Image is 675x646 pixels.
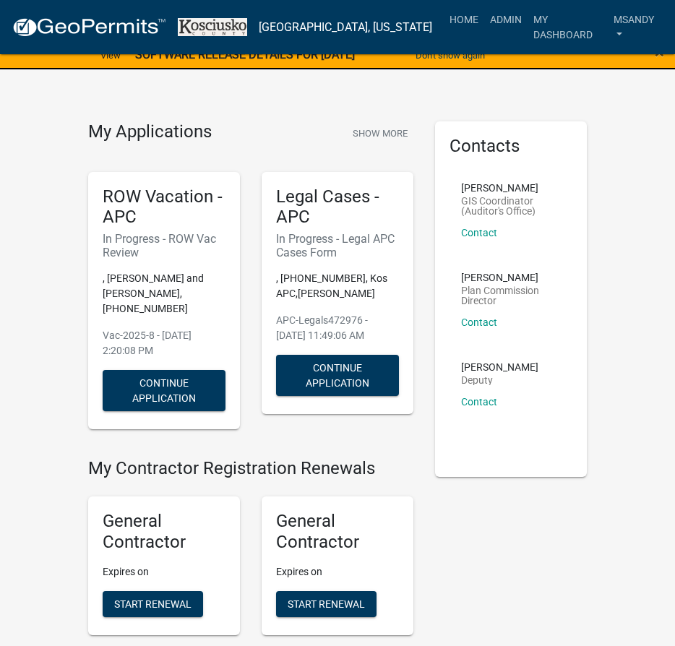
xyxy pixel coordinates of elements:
a: Contact [461,396,497,408]
span: Start Renewal [288,598,365,609]
p: [PERSON_NAME] [461,272,561,283]
a: Home [444,6,484,33]
p: Expires on [103,564,225,580]
h4: My Contractor Registration Renewals [88,458,413,479]
img: Kosciusko County, Indiana [178,18,247,37]
p: Deputy [461,375,538,385]
h5: Contacts [450,136,572,157]
a: [GEOGRAPHIC_DATA], [US_STATE] [259,15,432,40]
button: Close [655,43,664,61]
wm-registration-list-section: My Contractor Registration Renewals [88,458,413,646]
h5: Legal Cases - APC [276,186,399,228]
p: APC-Legals472976 - [DATE] 11:49:06 AM [276,313,399,343]
a: View [95,43,126,67]
a: Contact [461,316,497,328]
a: My Dashboard [528,6,608,48]
strong: SOFTWARE RELEASE DETAILS FOR [DATE] [135,48,355,61]
p: , [PHONE_NUMBER], Kos APC,[PERSON_NAME] [276,271,399,301]
p: Vac-2025-8 - [DATE] 2:20:08 PM [103,328,225,358]
a: Admin [484,6,528,33]
span: Start Renewal [114,598,192,609]
h6: In Progress - Legal APC Cases Form [276,232,399,259]
p: [PERSON_NAME] [461,362,538,372]
h5: General Contractor [103,511,225,553]
button: Don't show again [410,43,491,67]
h4: My Applications [88,121,212,143]
button: Start Renewal [276,591,377,617]
p: Plan Commission Director [461,285,561,306]
p: , [PERSON_NAME] and [PERSON_NAME], [PHONE_NUMBER] [103,271,225,316]
h5: ROW Vacation - APC [103,186,225,228]
h6: In Progress - ROW Vac Review [103,232,225,259]
p: GIS Coordinator (Auditor's Office) [461,196,561,216]
a: Contact [461,227,497,238]
h5: General Contractor [276,511,399,553]
button: Continue Application [103,370,225,411]
button: Continue Application [276,355,399,396]
p: [PERSON_NAME] [461,183,561,193]
a: msandy [608,6,663,48]
p: Expires on [276,564,399,580]
button: Show More [347,121,413,145]
button: Start Renewal [103,591,203,617]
